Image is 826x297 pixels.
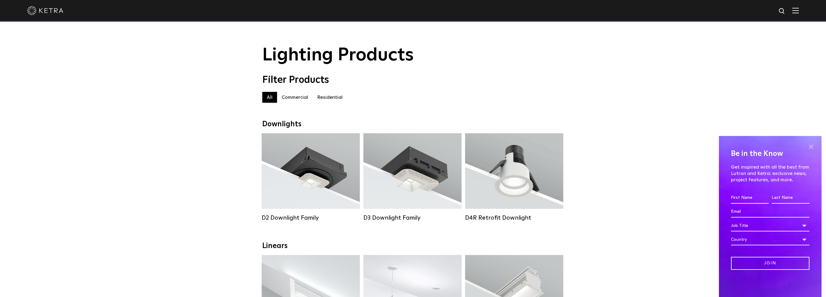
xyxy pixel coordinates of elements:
[772,192,809,204] input: Last Name
[262,46,414,64] span: Lighting Products
[465,133,563,221] a: D4R Retrofit Downlight Lumen Output:800Colors:White / BlackBeam Angles:15° / 25° / 40° / 60°Watta...
[363,133,461,221] a: D3 Downlight Family Lumen Output:700 / 900 / 1100Colors:White / Black / Silver / Bronze / Paintab...
[731,220,809,231] div: Job Title
[731,234,809,245] div: Country
[731,192,769,204] input: First Name
[731,164,809,183] p: Get inspired with all the best from Lutron and Ketra: exclusive news, project features, and more.
[313,92,347,103] label: Residential
[262,133,360,221] a: D2 Downlight Family Lumen Output:1200Colors:White / Black / Gloss Black / Silver / Bronze / Silve...
[363,214,461,221] div: D3 Downlight Family
[27,6,63,15] img: ketra-logo-2019-white
[778,8,786,15] img: search icon
[262,120,564,129] div: Downlights
[731,148,809,160] h4: Be in the Know
[262,74,564,86] div: Filter Products
[731,257,809,270] input: Join
[262,242,564,250] div: Linears
[262,92,277,103] label: All
[792,8,799,13] img: Hamburger%20Nav.svg
[465,214,563,221] div: D4R Retrofit Downlight
[277,92,313,103] label: Commercial
[262,214,360,221] div: D2 Downlight Family
[731,206,809,218] input: Email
